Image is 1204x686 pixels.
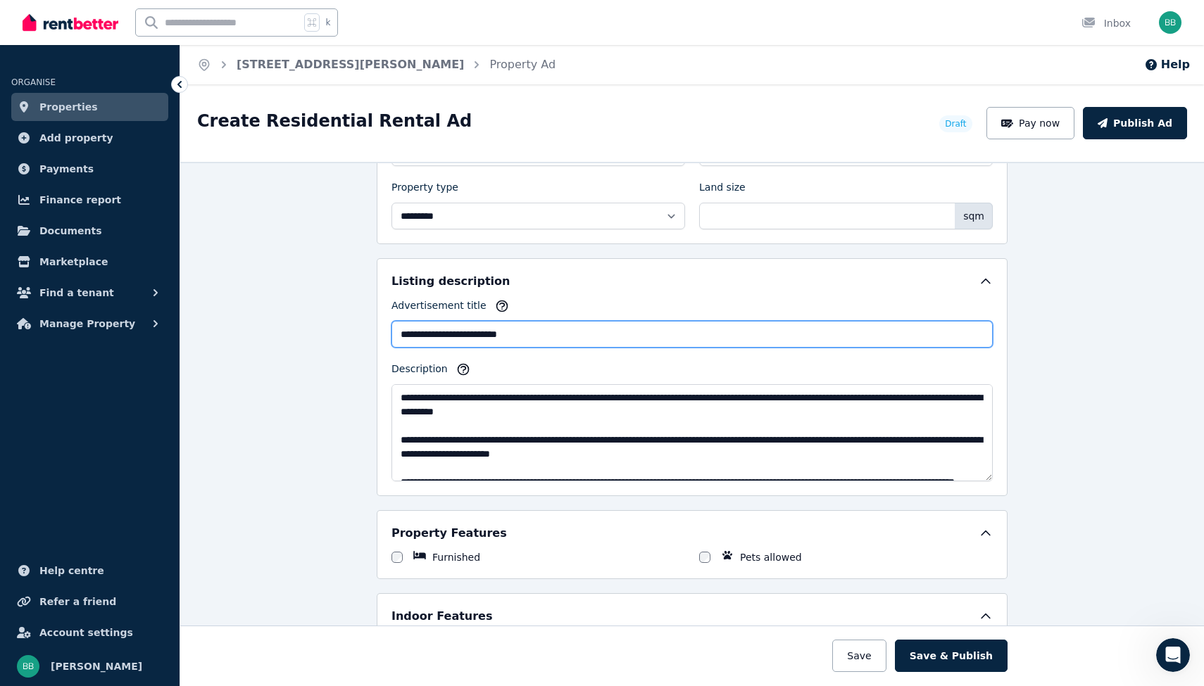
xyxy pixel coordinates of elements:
label: Property type [391,180,458,200]
h1: Create Residential Rental Ad [197,110,472,132]
label: Furnished [432,550,480,564]
span: Payments [39,160,94,177]
h5: Property Features [391,525,507,542]
div: Inbox [1081,16,1131,30]
button: Find a tenant [11,279,168,307]
a: [STREET_ADDRESS][PERSON_NAME] [237,58,464,71]
span: Documents [39,222,102,239]
button: Publish Ad [1083,107,1187,139]
a: Payments [11,155,168,183]
span: Properties [39,99,98,115]
iframe: Intercom live chat [1156,638,1190,672]
span: Finance report [39,191,121,208]
span: k [325,17,330,28]
span: Add property [39,129,113,146]
span: Find a tenant [39,284,114,301]
label: Pets allowed [740,550,802,564]
button: Pay now [986,107,1075,139]
a: Account settings [11,618,168,647]
h5: Listing description [391,273,510,290]
span: Help centre [39,562,104,579]
button: Save [832,640,886,672]
nav: Breadcrumb [180,45,572,84]
span: Draft [945,118,966,129]
label: Land size [699,180,746,200]
span: Refer a friend [39,593,116,610]
a: Marketplace [11,248,168,276]
span: Manage Property [39,315,135,332]
span: Account settings [39,624,133,641]
img: Bilal Bordie [17,655,39,678]
label: Description [391,362,448,381]
span: [PERSON_NAME] [51,658,142,675]
a: Property Ad [489,58,556,71]
h5: Indoor Features [391,608,492,625]
span: ORGANISE [11,77,56,87]
a: Documents [11,217,168,245]
img: RentBetter [23,12,118,33]
label: Advertisement title [391,298,487,318]
button: Save & Publish [895,640,1008,672]
a: Refer a friend [11,587,168,616]
a: Add property [11,124,168,152]
button: Help [1144,56,1190,73]
a: Finance report [11,186,168,214]
img: Bilal Bordie [1159,11,1181,34]
span: Marketplace [39,253,108,270]
button: Manage Property [11,310,168,338]
a: Help centre [11,557,168,585]
a: Properties [11,93,168,121]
